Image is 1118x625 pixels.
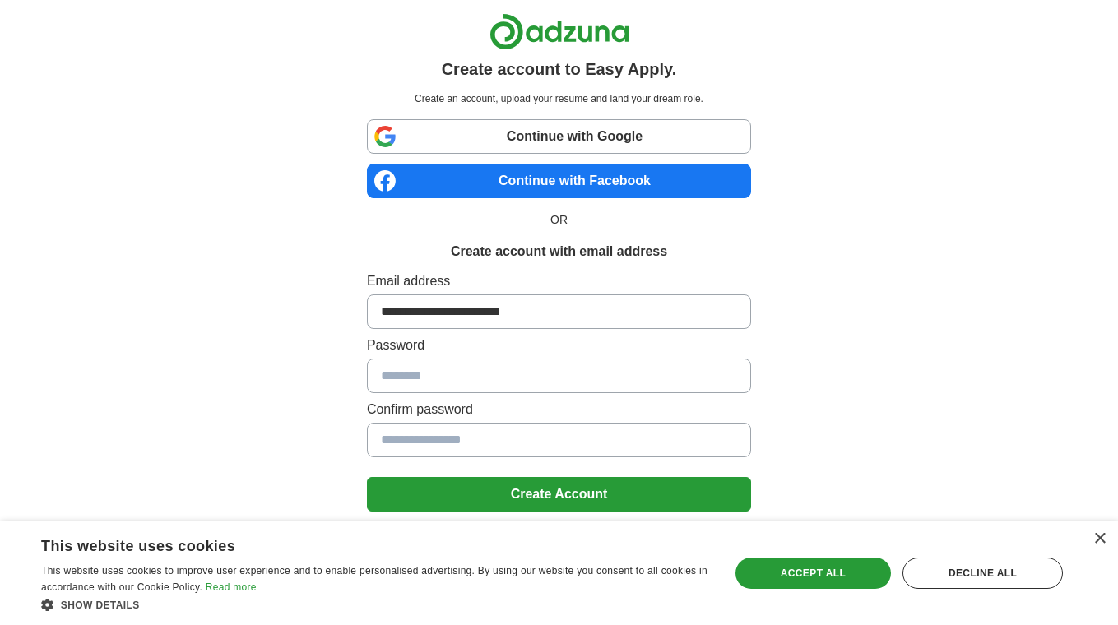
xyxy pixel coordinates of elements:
[489,13,629,50] img: Adzuna logo
[41,565,707,593] span: This website uses cookies to improve user experience and to enable personalised advertising. By u...
[367,271,751,291] label: Email address
[61,600,140,611] span: Show details
[451,242,667,262] h1: Create account with email address
[206,581,257,593] a: Read more, opens a new window
[367,336,751,355] label: Password
[367,119,751,154] a: Continue with Google
[367,400,751,419] label: Confirm password
[41,596,709,613] div: Show details
[370,91,748,106] p: Create an account, upload your resume and land your dream role.
[367,164,751,198] a: Continue with Facebook
[1093,533,1106,545] div: Close
[540,211,578,229] span: OR
[902,558,1063,589] div: Decline all
[735,558,891,589] div: Accept all
[41,531,668,556] div: This website uses cookies
[367,477,751,512] button: Create Account
[442,57,677,81] h1: Create account to Easy Apply.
